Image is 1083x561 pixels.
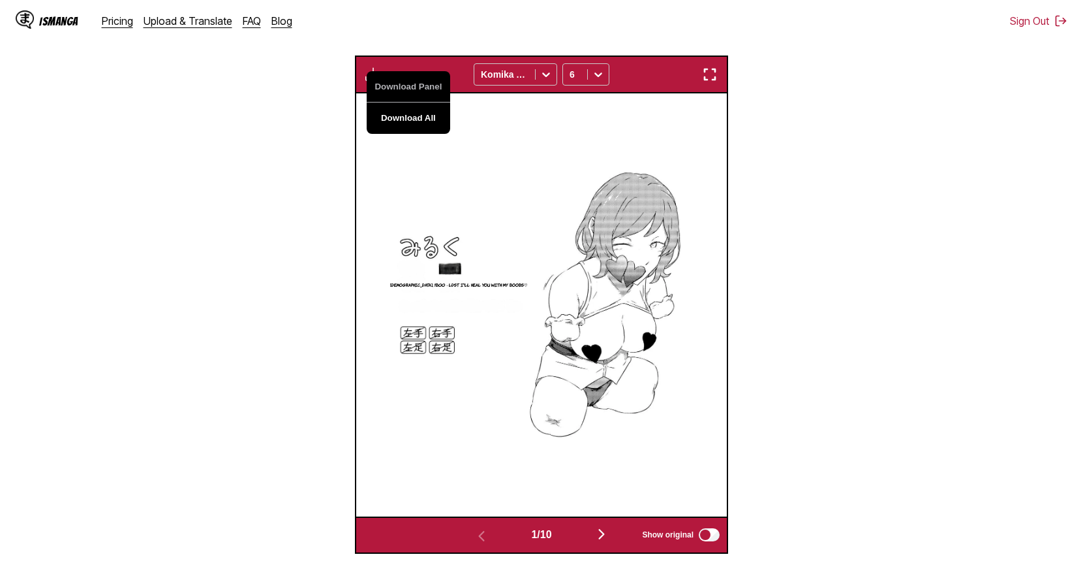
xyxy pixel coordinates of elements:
[271,14,292,27] a: Blog
[39,15,78,27] div: IsManga
[388,280,530,290] p: [DEMOGRAPHIC_DATA], 1b00 - Ldst I'll heal you with my boobs♡
[702,67,718,82] img: Enter fullscreen
[102,14,133,27] a: Pricing
[367,71,450,103] button: Download Panel
[1010,14,1067,27] button: Sign Out
[144,14,232,27] a: Upload & Translate
[365,67,381,82] img: Download translated images
[16,10,34,29] img: IsManga Logo
[16,10,102,31] a: IsManga LogoIsManga
[699,528,720,541] input: Show original
[243,14,261,27] a: FAQ
[594,526,609,542] img: Next page
[531,529,551,541] span: 1 / 10
[1054,14,1067,27] img: Sign out
[367,103,450,134] button: Download All
[356,149,727,460] img: Manga Panel
[474,528,489,544] img: Previous page
[642,530,694,539] span: Show original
